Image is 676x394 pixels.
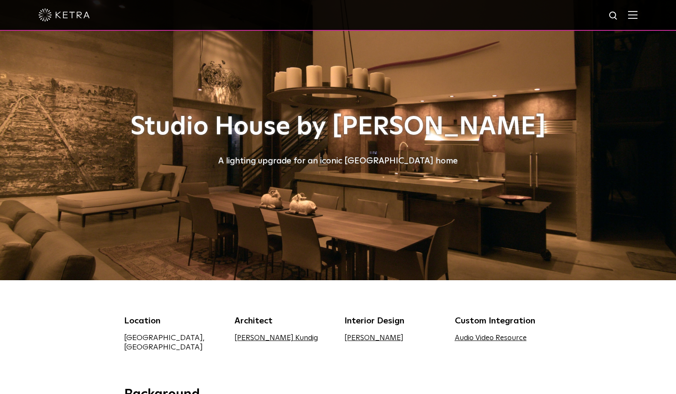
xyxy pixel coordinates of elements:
[39,9,90,21] img: ketra-logo-2019-white
[124,154,552,168] div: A lighting upgrade for an iconic [GEOGRAPHIC_DATA] home
[455,335,527,342] a: Audio Video Resource
[234,314,332,327] div: Architect
[124,113,552,141] h1: Studio House by [PERSON_NAME]
[344,314,442,327] div: Interior Design
[234,335,318,342] a: [PERSON_NAME] Kundig
[608,11,619,21] img: search icon
[124,333,222,352] div: [GEOGRAPHIC_DATA], [GEOGRAPHIC_DATA]
[124,314,222,327] div: Location
[344,335,403,342] a: [PERSON_NAME]
[455,314,552,327] div: Custom Integration
[628,11,637,19] img: Hamburger%20Nav.svg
